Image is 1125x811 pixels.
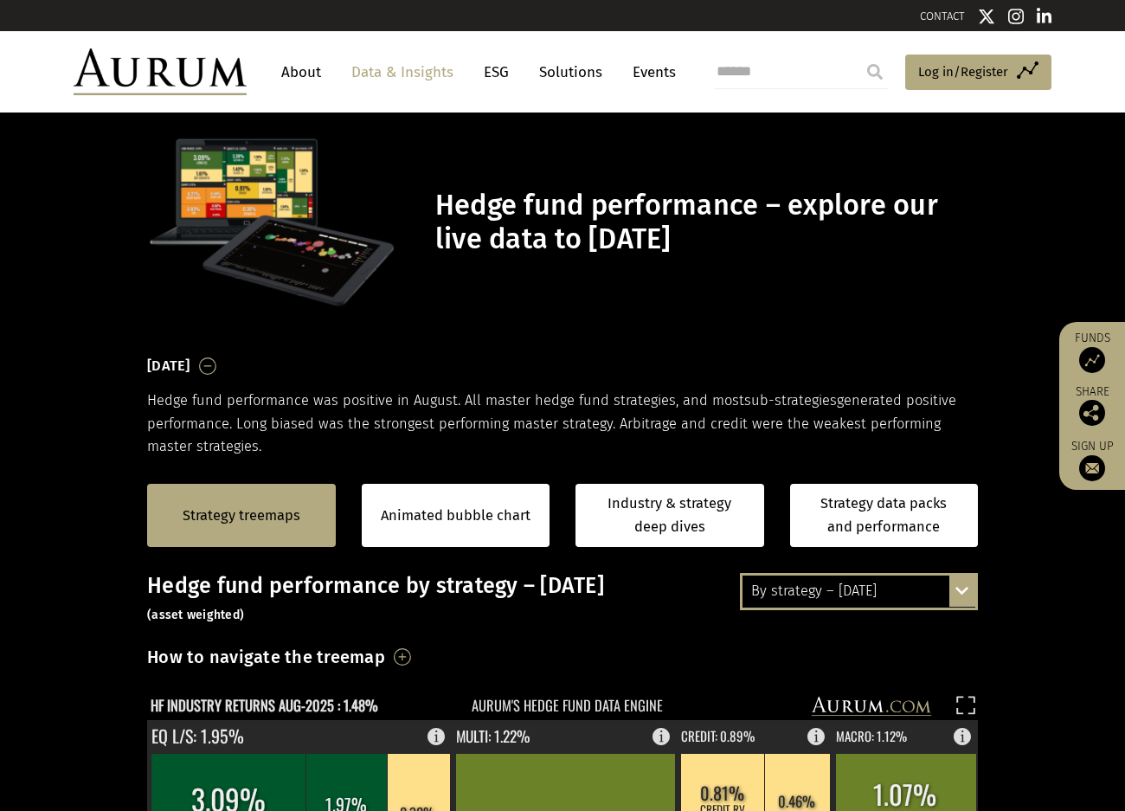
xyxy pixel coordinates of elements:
[918,61,1008,82] span: Log in/Register
[381,505,530,527] a: Animated bubble chart
[920,10,965,23] a: CONTACT
[74,48,247,95] img: Aurum
[1079,400,1105,426] img: Share this post
[1079,347,1105,373] img: Access Funds
[147,573,978,625] h3: Hedge fund performance by strategy – [DATE]
[273,56,330,88] a: About
[790,484,979,547] a: Strategy data packs and performance
[1068,331,1116,373] a: Funds
[744,392,837,409] span: sub-strategies
[1079,455,1105,481] img: Sign up to our newsletter
[858,55,892,89] input: Submit
[147,642,385,672] h3: How to navigate the treemap
[1068,386,1116,426] div: Share
[905,55,1051,91] a: Log in/Register
[624,56,676,88] a: Events
[1008,8,1024,25] img: Instagram icon
[575,484,764,547] a: Industry & strategy deep dives
[147,608,244,622] small: (asset weighted)
[475,56,517,88] a: ESG
[1037,8,1052,25] img: Linkedin icon
[530,56,611,88] a: Solutions
[1068,439,1116,481] a: Sign up
[343,56,462,88] a: Data & Insights
[147,353,190,379] h3: [DATE]
[742,576,975,607] div: By strategy – [DATE]
[183,505,300,527] a: Strategy treemaps
[435,189,974,256] h1: Hedge fund performance – explore our live data to [DATE]
[147,389,978,458] p: Hedge fund performance was positive in August. All master hedge fund strategies, and most generat...
[978,8,995,25] img: Twitter icon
